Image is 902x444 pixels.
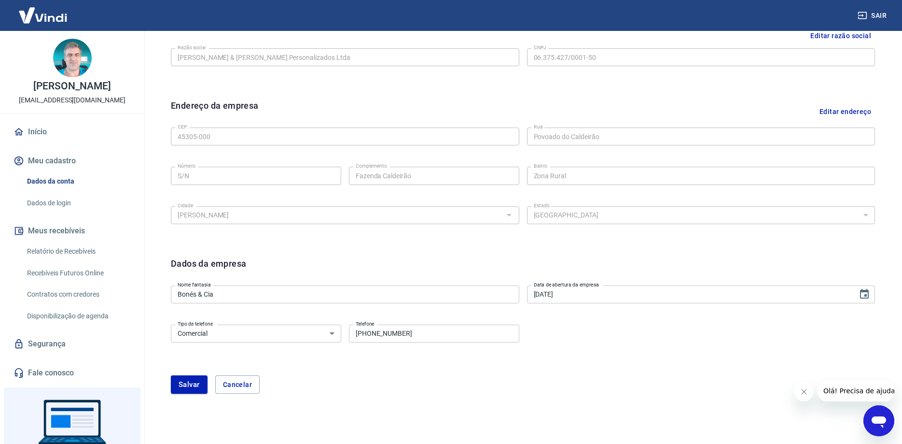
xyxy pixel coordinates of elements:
a: Relatório de Recebíveis [23,242,133,261]
a: Dados de login [23,193,133,213]
p: [PERSON_NAME] [33,81,111,91]
label: Rua [534,123,543,130]
a: Dados da conta [23,172,133,191]
label: Número [178,162,195,170]
img: Vindi [12,0,74,30]
label: Razão social [178,44,206,51]
button: Editar endereço [816,99,875,124]
button: Choose date, selected date is 3 de jun de 2004 [855,285,874,304]
p: [EMAIL_ADDRESS][DOMAIN_NAME] [19,95,125,105]
button: Sair [856,7,890,25]
button: Meus recebíveis [12,220,133,242]
iframe: Fechar mensagem [794,382,814,401]
img: 7bf93694-3fd1-4e6c-923b-4bb830227548.jpg [53,39,92,77]
label: Nome fantasia [178,281,211,288]
label: CNPJ [534,44,546,51]
button: Meu cadastro [12,150,133,172]
iframe: Mensagem da empresa [818,380,894,401]
input: DD/MM/YYYY [527,286,851,303]
a: Fale conosco [12,362,133,384]
input: Digite aqui algumas palavras para buscar a cidade [174,209,500,221]
label: Data de abertura da empresa [534,281,599,288]
iframe: Botão para abrir a janela de mensagens [863,405,894,436]
label: Estado [534,202,550,209]
h6: Endereço da empresa [171,99,259,124]
label: Cidade [178,202,193,209]
h6: Dados da empresa [171,257,246,282]
button: Salvar [171,375,208,394]
label: Bairro [534,162,547,170]
a: Contratos com credores [23,285,133,304]
button: Editar razão social [806,27,875,45]
span: Olá! Precisa de ajuda? [6,7,81,14]
a: Recebíveis Futuros Online [23,263,133,283]
a: Disponibilização de agenda [23,306,133,326]
label: Complemento [356,162,387,170]
label: Tipo de telefone [178,320,213,328]
label: CEP [178,123,187,130]
label: Telefone [356,320,375,328]
button: Cancelar [215,375,260,394]
a: Segurança [12,333,133,355]
a: Início [12,121,133,143]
